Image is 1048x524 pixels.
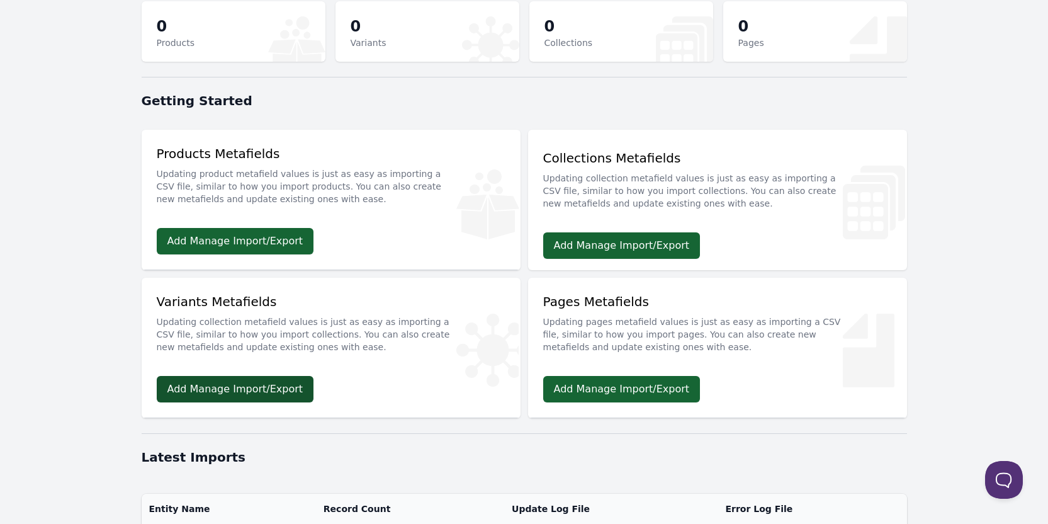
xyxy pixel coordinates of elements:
[157,162,505,205] p: Updating product metafield values is just as easy as importing a CSV file, similar to how you imp...
[157,228,314,254] a: Add Manage Import/Export
[543,167,892,210] p: Updating collection metafield values is just as easy as importing a CSV file, similar to how you ...
[543,232,701,259] a: Add Manage Import/Export
[543,310,892,353] p: Updating pages metafield values is just as easy as importing a CSV file, similar to how you impor...
[543,376,701,402] a: Add Manage Import/Export
[544,37,593,49] p: Collections
[157,376,314,402] a: Add Manage Import/Export
[157,145,505,213] div: Products Metafields
[157,37,194,49] p: Products
[543,149,892,217] div: Collections Metafields
[543,293,892,361] div: Pages Metafields
[351,16,386,37] p: 0
[142,92,907,110] h1: Getting Started
[142,448,907,466] h1: Latest Imports
[157,293,505,361] div: Variants Metafields
[157,310,505,353] p: Updating collection metafield values is just as easy as importing a CSV file, similar to how you ...
[738,37,764,49] p: Pages
[351,37,386,49] p: Variants
[738,16,764,37] p: 0
[544,16,593,37] p: 0
[157,16,194,37] p: 0
[985,461,1023,499] iframe: Toggle Customer Support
